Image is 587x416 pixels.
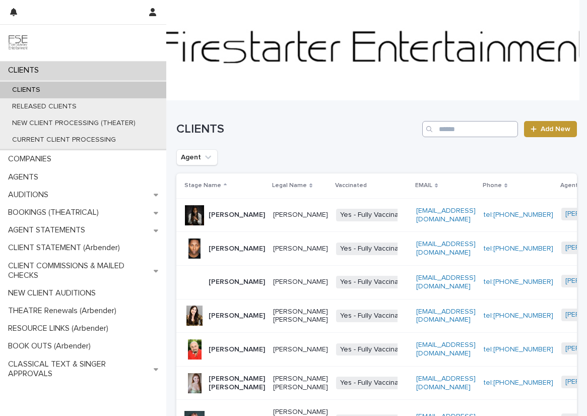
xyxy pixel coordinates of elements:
[484,346,553,353] a: tel:[PHONE_NUMBER]
[209,312,265,320] p: [PERSON_NAME]
[416,207,476,223] a: [EMAIL_ADDRESS][DOMAIN_NAME]
[4,136,124,144] p: CURRENT CLIENT PROCESSING
[336,343,413,356] span: Yes - Fully Vaccinated
[4,102,85,111] p: RELEASED CLIENTS
[209,211,265,219] p: [PERSON_NAME]
[8,33,28,53] img: 9JgRvJ3ETPGCJDhvPVA5
[416,375,476,391] a: [EMAIL_ADDRESS][DOMAIN_NAME]
[209,278,265,286] p: [PERSON_NAME]
[4,154,59,164] p: COMPANIES
[484,312,553,319] a: tel:[PHONE_NUMBER]
[4,324,116,333] p: RESOURCE LINKS (Arbender)
[484,379,553,386] a: tel:[PHONE_NUMBER]
[273,211,328,219] p: [PERSON_NAME]
[416,341,476,357] a: [EMAIL_ADDRESS][DOMAIN_NAME]
[176,122,418,137] h1: CLIENTS
[273,345,328,354] p: [PERSON_NAME]
[484,245,553,252] a: tel:[PHONE_NUMBER]
[336,310,413,322] span: Yes - Fully Vaccinated
[209,375,265,392] p: [PERSON_NAME] [PERSON_NAME]
[4,208,107,217] p: BOOKINGS (THEATRICAL)
[273,375,328,392] p: [PERSON_NAME] [PERSON_NAME]
[4,86,48,94] p: CLIENTS
[273,245,328,253] p: [PERSON_NAME]
[184,180,221,191] p: Stage Name
[335,180,367,191] p: Vaccinated
[336,209,413,221] span: Yes - Fully Vaccinated
[4,360,154,379] p: CLASSICAL TEXT & SINGER APPROVALS
[416,241,476,256] a: [EMAIL_ADDRESS][DOMAIN_NAME]
[416,274,476,290] a: [EMAIL_ADDRESS][DOMAIN_NAME]
[541,126,570,133] span: Add New
[484,278,553,285] a: tel:[PHONE_NUMBER]
[4,172,46,182] p: AGENTS
[415,180,432,191] p: EMAIL
[4,225,93,235] p: AGENT STATEMENTS
[484,211,553,218] a: tel:[PHONE_NUMBER]
[4,306,124,316] p: THEATRE Renewals (Arbender)
[4,341,99,351] p: BOOK OUTS (Arbender)
[176,149,218,165] button: Agent
[336,377,413,389] span: Yes - Fully Vaccinated
[422,121,518,137] input: Search
[273,278,328,286] p: [PERSON_NAME]
[4,288,104,298] p: NEW CLIENT AUDITIONS
[4,261,154,280] p: CLIENT COMMISSIONS & MAILED CHECKS
[4,243,128,253] p: CLIENT STATEMENT (Arbender)
[4,119,144,128] p: NEW CLIENT PROCESSING (THEATER)
[560,180,578,191] p: Agent
[272,180,307,191] p: Legal Name
[483,180,502,191] p: Phone
[4,66,47,75] p: CLIENTS
[209,245,265,253] p: [PERSON_NAME]
[209,345,265,354] p: [PERSON_NAME]
[336,243,413,255] span: Yes - Fully Vaccinated
[336,276,413,288] span: Yes - Fully Vaccinated
[524,121,577,137] a: Add New
[4,190,56,200] p: AUDITIONS
[273,308,328,325] p: [PERSON_NAME] [PERSON_NAME]
[416,308,476,324] a: [EMAIL_ADDRESS][DOMAIN_NAME]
